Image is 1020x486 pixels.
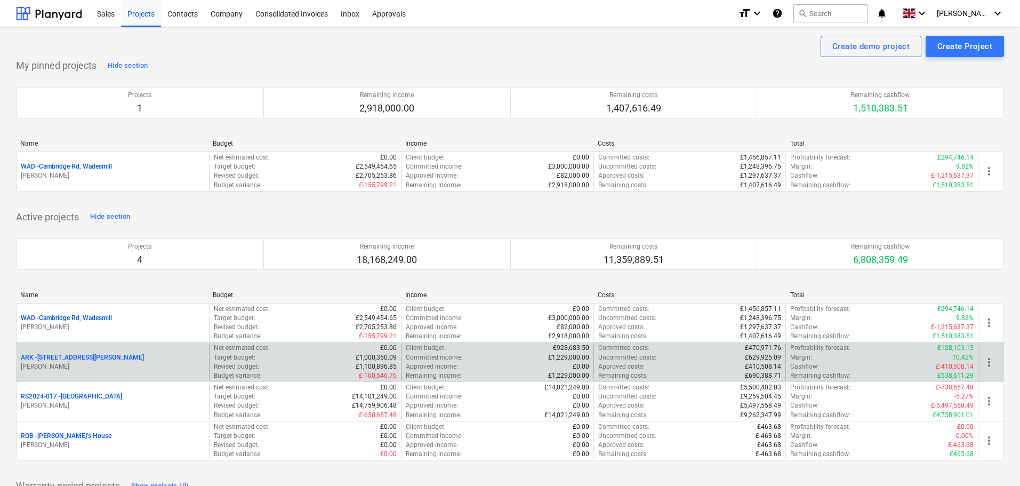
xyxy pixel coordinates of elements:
[745,371,781,380] p: £690,388.71
[790,305,850,314] p: Profitability forecast :
[790,450,850,459] p: Remaining cashflow :
[772,7,783,20] i: Knowledge base
[406,371,461,380] p: Remaining income :
[214,314,255,323] p: Target budget :
[380,383,397,392] p: £0.00
[21,441,205,450] p: [PERSON_NAME]
[745,353,781,362] p: £629,925.09
[598,153,649,162] p: Committed costs :
[573,432,589,441] p: £0.00
[877,7,887,20] i: notifications
[380,423,397,432] p: £0.00
[957,423,974,432] p: £0.00
[21,432,205,450] div: ROB -[PERSON_NAME]'s House[PERSON_NAME]
[214,305,270,314] p: Net estimated cost :
[598,411,648,420] p: Remaining costs :
[598,450,648,459] p: Remaining costs :
[931,323,974,332] p: £-1,215,637.37
[851,242,910,251] p: Remaining cashflow
[937,371,974,380] p: £538,611.29
[406,432,463,441] p: Committed income :
[357,253,417,266] p: 18,168,249.00
[598,181,648,190] p: Remaining costs :
[214,362,259,371] p: Revised budget :
[21,353,205,371] div: ARK -[STREET_ADDRESS][PERSON_NAME][PERSON_NAME]
[956,432,974,441] p: 0.00%
[214,401,259,410] p: Revised budget :
[21,314,205,332] div: WAD -Cambridge Rd, Wadesmill[PERSON_NAME]
[598,441,645,450] p: Approved costs :
[740,332,781,341] p: £1,407,616.49
[573,305,589,314] p: £0.00
[359,411,397,420] p: £-658,657.48
[406,344,446,353] p: Client budget :
[790,401,819,410] p: Cashflow :
[553,344,589,353] p: £928,683.50
[740,314,781,323] p: £1,248,396.75
[598,423,649,432] p: Committed costs :
[931,171,974,180] p: £-1,215,637.37
[915,7,928,20] i: keyboard_arrow_down
[352,392,397,401] p: £14,101,249.00
[598,305,649,314] p: Committed costs :
[606,91,661,100] p: Remaining costs
[573,423,589,432] p: £0.00
[356,323,397,332] p: £2,705,253.86
[751,7,764,20] i: keyboard_arrow_down
[933,332,974,341] p: £1,510,383.51
[598,401,645,410] p: Approved costs :
[740,305,781,314] p: £1,456,857.11
[406,353,463,362] p: Committed income :
[606,102,661,115] p: 1,407,616.49
[406,423,446,432] p: Client budget :
[598,371,648,380] p: Remaining costs :
[790,371,850,380] p: Remaining cashflow :
[937,305,974,314] p: £294,746.14
[821,36,921,57] button: Create demo project
[604,242,664,251] p: Remaining costs
[756,432,781,441] p: £-463.68
[359,91,414,100] p: Remaining income
[405,291,589,299] div: Income
[604,253,664,266] p: 11,359,889.51
[548,332,589,341] p: £2,918,000.00
[406,450,461,459] p: Remaining income :
[16,211,79,224] p: Active projects
[740,392,781,401] p: £9,259,504.45
[213,140,397,147] div: Budget
[740,401,781,410] p: £5,497,558.49
[406,383,446,392] p: Client budget :
[757,423,781,432] p: £463.68
[598,332,648,341] p: Remaining costs :
[757,441,781,450] p: £463.68
[790,362,819,371] p: Cashflow :
[128,91,151,100] p: Projects
[405,140,589,147] div: Income
[991,7,1004,20] i: keyboard_arrow_down
[380,450,397,459] p: £0.00
[738,7,751,20] i: format_size
[406,153,446,162] p: Client budget :
[406,441,458,450] p: Approved income :
[745,344,781,353] p: £470,971.76
[21,401,205,410] p: [PERSON_NAME]
[128,242,151,251] p: Projects
[790,140,974,147] div: Total
[214,162,255,171] p: Target budget :
[937,9,990,18] span: [PERSON_NAME]
[357,242,417,251] p: Remaining income
[128,253,151,266] p: 4
[214,383,270,392] p: Net estimated cost :
[21,323,205,332] p: [PERSON_NAME]
[598,140,782,147] div: Costs
[598,383,649,392] p: Committed costs :
[790,314,812,323] p: Margin :
[573,153,589,162] p: £0.00
[214,441,259,450] p: Revised budget :
[745,362,781,371] p: £410,508.14
[967,435,1020,486] iframe: Chat Widget
[740,181,781,190] p: £1,407,616.49
[90,211,130,223] div: Hide section
[352,401,397,410] p: £14,759,906.48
